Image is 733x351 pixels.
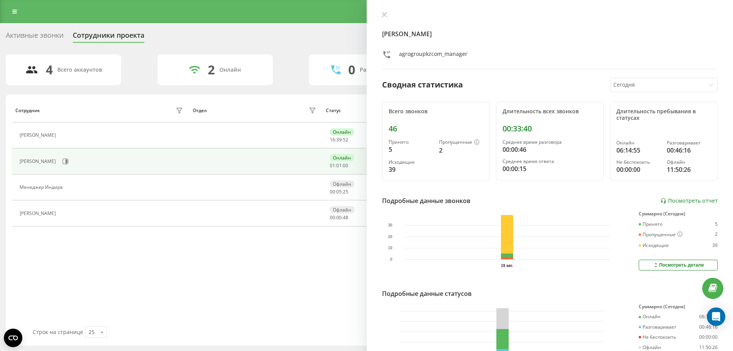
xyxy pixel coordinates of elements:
[616,140,661,146] div: Онлайн
[6,31,63,43] div: Активные звонки
[639,324,676,330] div: Разговаривает
[343,188,348,195] span: 25
[699,334,718,340] div: 00:00:00
[439,139,483,146] div: Пропущенные
[653,262,704,268] div: Посмотреть детали
[336,214,342,221] span: 00
[73,31,144,43] div: Сотрудники проекта
[388,223,392,228] text: 30
[639,211,718,217] div: Суммарно (Сегодня)
[360,67,402,73] div: Разговаривают
[715,232,718,238] div: 2
[330,128,354,136] div: Онлайн
[388,246,392,250] text: 10
[503,145,597,154] div: 00:00:46
[336,162,342,169] span: 01
[639,345,661,350] div: Офлайн
[639,222,663,227] div: Принято
[660,198,718,204] a: Посмотреть отчет
[336,188,342,195] span: 05
[503,124,597,133] div: 00:33:40
[399,50,468,61] div: agrogroupkzcom_manager
[667,146,711,155] div: 00:46:16
[382,29,718,39] h4: [PERSON_NAME]
[208,62,215,77] div: 2
[439,146,483,155] div: 2
[699,324,718,330] div: 00:46:16
[503,108,597,115] div: Длительность всех звонков
[382,196,471,205] div: Подробные данные звонков
[348,62,355,77] div: 0
[382,79,463,91] div: Сводная статистика
[616,165,661,174] div: 00:00:00
[330,188,335,195] span: 00
[503,159,597,164] div: Среднее время ответа
[707,307,725,326] div: Open Intercom Messenger
[57,67,102,73] div: Всего аккаунтов
[4,329,22,347] button: Open CMP widget
[20,211,58,216] div: [PERSON_NAME]
[388,235,392,239] text: 20
[330,215,348,220] div: : :
[667,140,711,146] div: Разговаривает
[501,264,513,268] text: 19 авг.
[389,145,433,154] div: 5
[699,314,718,319] div: 06:14:55
[389,139,433,145] div: Принято
[330,180,354,188] div: Офлайн
[20,159,58,164] div: [PERSON_NAME]
[667,165,711,174] div: 11:50:26
[20,133,58,138] div: [PERSON_NAME]
[389,160,433,165] div: Исходящие
[712,243,718,248] div: 39
[330,214,335,221] span: 00
[20,185,65,190] div: Менеджер Индира
[343,162,348,169] span: 00
[639,304,718,309] div: Суммарно (Сегодня)
[15,108,40,113] div: Сотрудник
[667,160,711,165] div: Офлайн
[343,214,348,221] span: 48
[330,163,348,168] div: : :
[330,162,335,169] span: 01
[326,108,341,113] div: Статус
[88,328,95,336] div: 25
[639,232,683,238] div: Пропущенные
[639,314,661,319] div: Онлайн
[330,189,348,195] div: : :
[330,206,354,213] div: Офлайн
[330,137,348,143] div: : :
[616,160,661,165] div: Не беспокоить
[503,164,597,173] div: 00:00:15
[390,257,392,262] text: 0
[616,108,711,121] div: Длительность пребывания в статусах
[503,139,597,145] div: Среднее время разговора
[639,243,669,248] div: Исходящие
[46,62,53,77] div: 4
[219,67,241,73] div: Онлайн
[715,222,718,227] div: 5
[639,260,718,270] button: Посмотреть детали
[389,165,433,174] div: 39
[33,328,83,336] span: Строк на странице
[330,154,354,161] div: Онлайн
[382,289,472,298] div: Подробные данные статусов
[639,334,676,340] div: Не беспокоить
[343,136,348,143] span: 52
[389,124,483,133] div: 46
[699,345,718,350] div: 11:50:26
[330,136,335,143] span: 16
[616,146,661,155] div: 06:14:55
[389,108,483,115] div: Всего звонков
[193,108,207,113] div: Отдел
[336,136,342,143] span: 39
